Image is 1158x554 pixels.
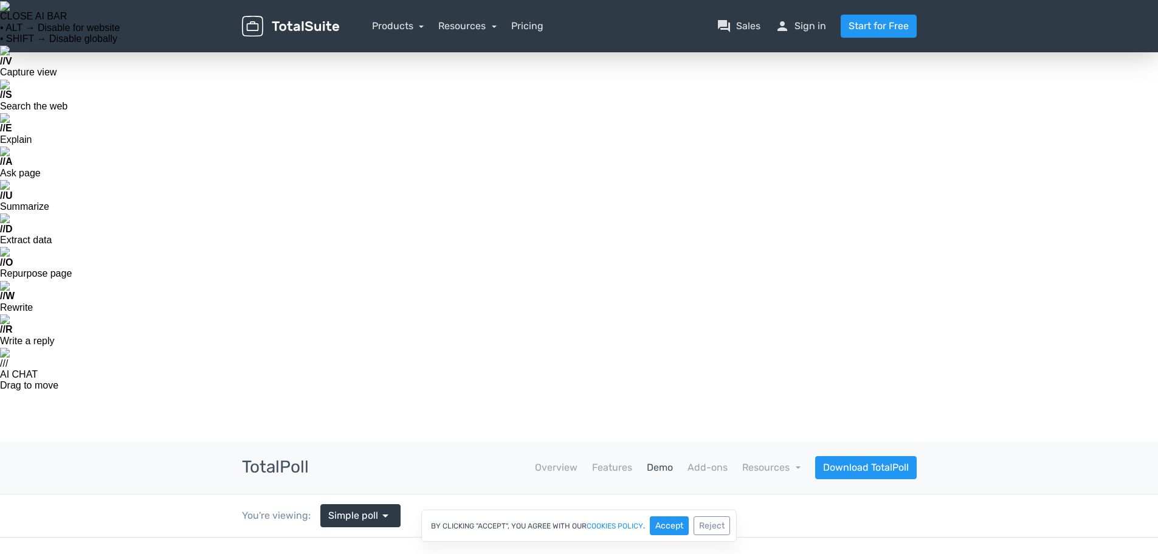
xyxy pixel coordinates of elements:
a: cookies policy [587,522,643,530]
span: arrow_drop_down [378,508,393,523]
a: Demo [647,460,673,475]
button: Reject [694,516,730,535]
h3: TotalPoll [242,458,309,477]
a: Add-ons [688,460,728,475]
span: Simple poll [328,508,378,523]
div: By clicking "Accept", you agree with our . [421,510,737,542]
a: Features [592,460,632,475]
button: Accept [650,516,689,535]
a: Overview [535,460,577,475]
a: Download TotalPoll [815,456,917,479]
a: Resources [742,462,801,473]
div: You're viewing: [242,508,320,523]
a: Simple poll arrow_drop_down [320,504,401,527]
